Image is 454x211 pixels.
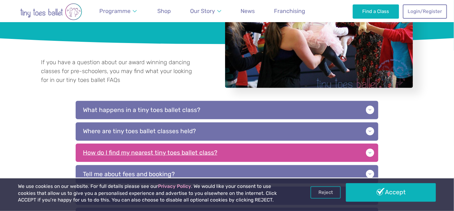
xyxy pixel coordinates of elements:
[271,4,308,18] a: Franchising
[158,8,171,14] span: Shop
[353,4,399,18] a: Find a Class
[76,144,378,162] p: How do I find my nearest tiny toes ballet class?
[41,58,197,84] p: If you have a question about our award winning dancing classes for pre-schoolers, you may find wh...
[7,3,95,20] img: tiny toes ballet
[403,4,447,18] a: Login/Register
[155,4,174,18] a: Shop
[187,4,224,18] a: Our Story
[346,183,436,202] a: Accept
[18,183,290,204] p: We use cookies on our website. For full details please see our . We would like your consent to us...
[311,186,341,198] a: Reject
[76,101,378,119] p: What happens in a tiny toes ballet class?
[158,183,191,189] a: Privacy Policy
[76,165,378,183] p: Tell me about fees and booking?
[190,8,215,14] span: Our Story
[99,8,131,14] span: Programme
[238,4,258,18] a: News
[241,8,255,14] span: News
[274,8,306,14] span: Franchising
[96,4,140,18] a: Programme
[76,122,378,141] p: Where are tiny toes ballet classes held?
